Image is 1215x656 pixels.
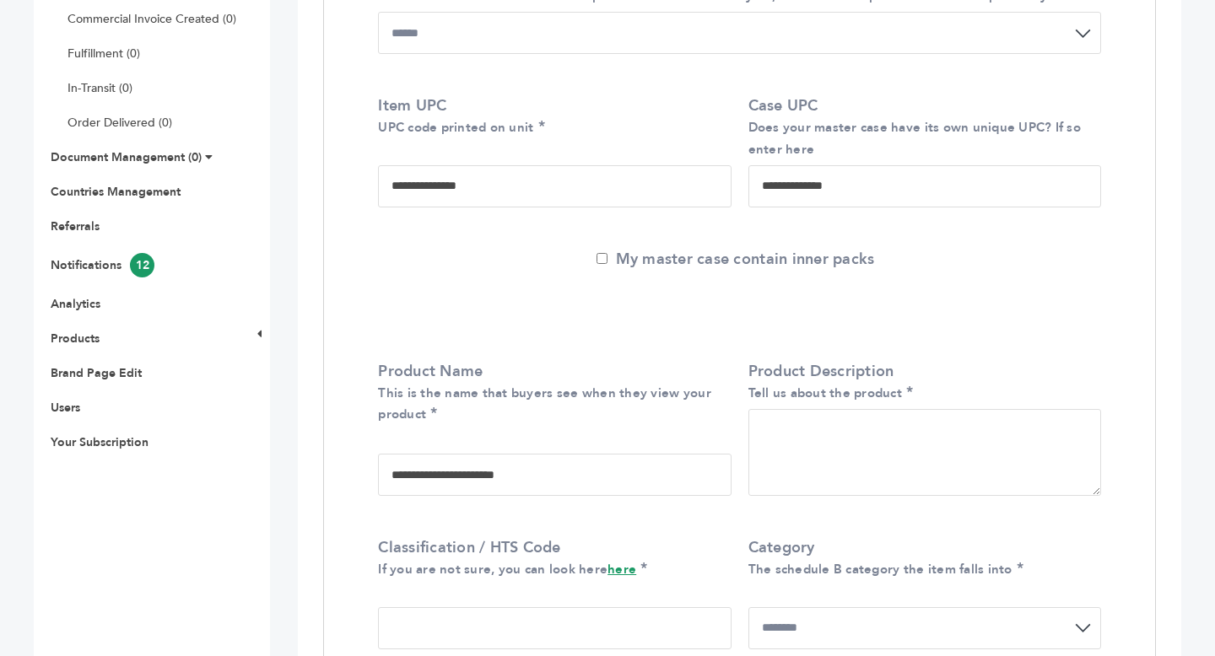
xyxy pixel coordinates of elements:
label: Item UPC [378,95,722,137]
a: Order Delivered (0) [67,115,172,131]
a: Commercial Invoice Created (0) [67,11,236,27]
label: Product Name [378,361,722,425]
a: Document Management (0) [51,149,202,165]
input: My master case contain inner packs [597,253,607,264]
span: 12 [130,253,154,277]
small: The schedule B category the item falls into [748,561,1012,578]
label: Classification / HTS Code [378,537,722,579]
a: Countries Management [51,184,181,200]
a: Notifications12 [51,257,154,273]
small: UPC code printed on unit [378,119,533,136]
a: Analytics [51,296,100,312]
small: Tell us about the product [748,384,903,401]
a: Brand Page Edit [51,365,142,381]
a: Users [51,400,80,416]
label: Category [748,537,1093,579]
a: here [607,561,636,578]
small: Does your master case have its own unique UPC? If so enter here [748,119,1082,157]
label: My master case contain inner packs [597,249,875,270]
a: Referrals [51,218,100,234]
small: If you are not sure, you can look here [378,561,636,578]
label: Product Description [748,361,1093,403]
a: Fulfillment (0) [67,46,140,62]
a: Products [51,331,100,347]
label: Case UPC [748,95,1093,159]
a: Your Subscription [51,434,148,450]
small: This is the name that buyers see when they view your product [378,384,711,422]
a: In-Transit (0) [67,80,132,96]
